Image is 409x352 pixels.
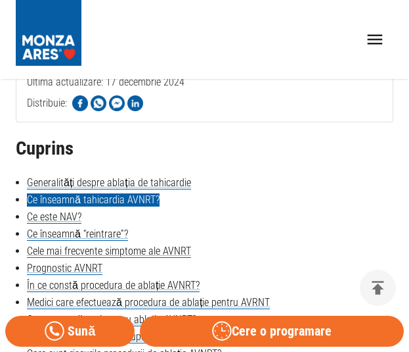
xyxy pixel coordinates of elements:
button: delete [360,270,396,306]
p: Distribuie: [27,95,67,111]
a: Cele mai frecvente simptome ale AVNRT [27,245,191,258]
a: Sună [5,316,135,347]
img: Share on Facebook [72,95,88,111]
a: Ce este NAV? [27,211,81,224]
h2: Cuprins [16,138,393,159]
img: Share on LinkedIn [127,95,143,111]
a: Generalități despre ablația de tahicardie [27,176,191,189]
a: Prognostic AVNRT [27,262,102,275]
img: Share on Facebook Messenger [109,95,125,111]
a: Ce înseamnă tahicardia AVNRT? [27,193,160,207]
a: Medici care efectuează procedura de ablație pentru AVRNT [27,296,270,309]
a: Ce înseamnă “reintrare”? [27,228,128,241]
a: În ce constă procedura de ablație AVNRT? [27,279,200,292]
img: Share on WhatsApp [91,95,106,111]
button: open drawer [357,22,393,58]
button: Cere o programare [140,316,404,347]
